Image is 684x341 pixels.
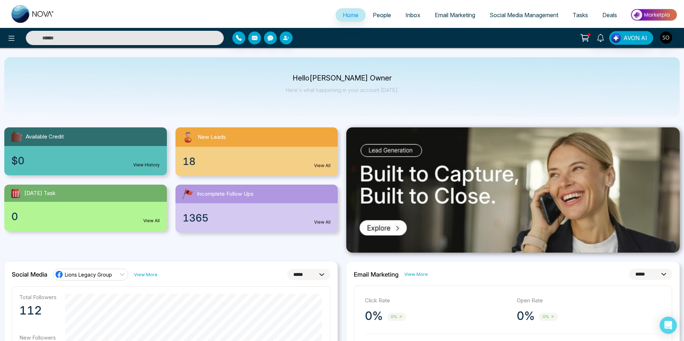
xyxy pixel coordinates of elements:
span: Incomplete Follow Ups [197,190,254,198]
span: Email Marketing [435,11,475,19]
img: todayTask.svg [10,187,21,199]
p: Open Rate [517,297,661,305]
p: Total Followers [19,294,57,301]
img: availableCredit.svg [10,130,23,143]
h2: Email Marketing [354,271,399,278]
span: 18 [183,154,196,169]
a: New Leads18View All [171,127,342,176]
div: Open Intercom Messenger [660,317,677,334]
span: 1365 [183,210,208,225]
a: View All [314,219,331,225]
span: New Leads [198,133,226,141]
img: newLeads.svg [181,130,195,144]
a: View History [133,162,160,168]
p: 0% [517,309,535,323]
span: Home [343,11,358,19]
span: Social Media Management [490,11,558,19]
p: Hello [PERSON_NAME] Owner [286,75,399,81]
img: Lead Flow [611,33,621,43]
a: Email Marketing [428,8,482,22]
span: Tasks [573,11,588,19]
a: View More [404,271,428,278]
span: Inbox [405,11,420,19]
span: Available Credit [26,133,64,141]
p: New Followers [19,334,57,341]
a: Incomplete Follow Ups1365View All [171,185,342,233]
a: Tasks [565,8,595,22]
h2: Social Media [12,271,47,278]
button: AVON AI [609,31,653,45]
a: View All [314,162,331,169]
a: People [366,8,398,22]
span: Lions Legacy Group [65,271,112,278]
span: AVON AI [623,34,647,42]
p: 112 [19,303,57,318]
span: People [373,11,391,19]
span: Deals [602,11,617,19]
img: followUps.svg [181,187,194,200]
a: View All [143,218,160,224]
img: Nova CRM Logo [11,5,54,23]
span: 0% [539,313,558,321]
span: $0 [11,153,24,168]
img: . [346,127,680,253]
img: User Avatar [660,31,672,44]
span: [DATE] Task [24,189,56,198]
span: 0% [387,313,406,321]
a: Deals [595,8,624,22]
a: Inbox [398,8,428,22]
a: View More [134,271,158,278]
span: 0 [11,209,18,224]
img: Market-place.gif [628,7,680,23]
p: 0% [365,309,383,323]
a: Social Media Management [482,8,565,22]
p: Click Rate [365,297,510,305]
a: Home [336,8,366,22]
p: Here's what happening in your account [DATE]. [286,87,399,93]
